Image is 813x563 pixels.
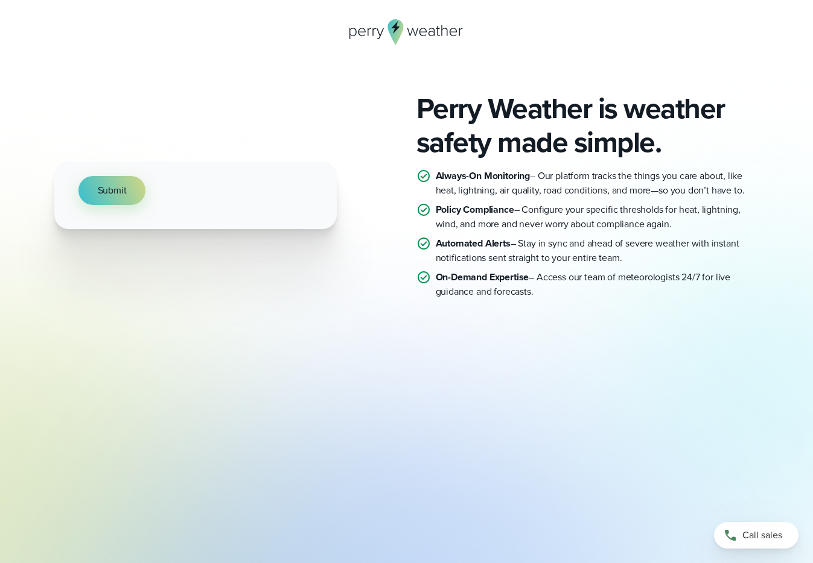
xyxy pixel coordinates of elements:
[98,183,127,198] span: Submit
[436,169,759,198] p: – Our platform tracks the things you care about, like heat, lightning, air quality, road conditio...
[742,528,782,543] span: Call sales
[436,169,531,183] strong: Always-On Monitoring
[416,92,759,159] h2: Perry Weather is weather safety made simple.
[436,270,529,284] strong: On-Demand Expertise
[436,203,759,231] p: – Configure your specific thresholds for heat, lightning, wind, and more and never worry about co...
[714,522,799,549] a: Call sales
[436,236,759,265] p: – Stay in sync and ahead of severe weather with instant notifications sent straight to your entir...
[436,236,511,250] strong: Automated Alerts
[436,270,759,299] p: – Access our team of meteorologists 24/7 for live guidance and forecasts.
[78,176,146,205] button: Submit
[436,203,514,216] strong: Policy Compliance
